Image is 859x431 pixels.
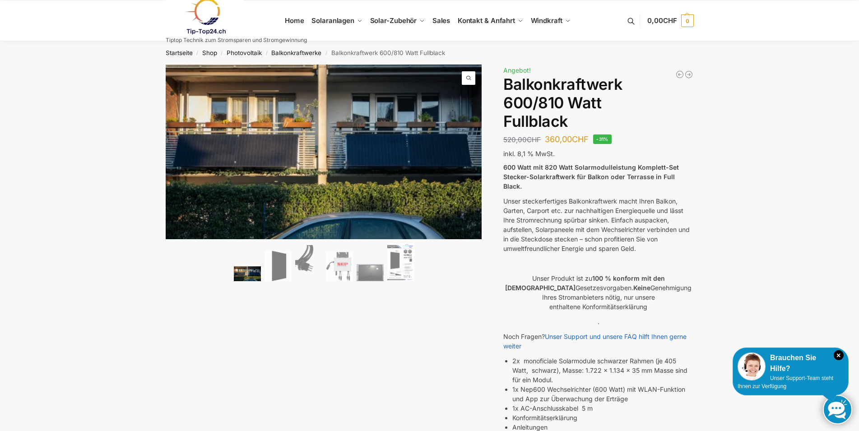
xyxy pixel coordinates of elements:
img: Balkonkraftwerk 600/810 Watt Fullblack 3 [482,65,799,427]
a: Shop [202,49,217,56]
a: Sales [428,0,454,41]
nav: Breadcrumb [149,41,710,65]
span: 0 [681,14,694,27]
a: Kontakt & Anfahrt [454,0,527,41]
a: Unser Support und unsere FAQ hilft Ihnen gerne weiter [503,333,687,350]
span: / [193,50,202,57]
img: Balkonkraftwerk 600/810 Watt Fullblack – Bild 5 [357,264,384,281]
p: . [503,317,693,326]
p: Unser Produkt ist zu Gesetzesvorgaben. Genehmigung Ihres Stromanbieters nötig, nur unsere enthalt... [503,273,693,311]
span: Unser Support-Team steht Ihnen zur Verfügung [738,375,833,389]
h1: Balkonkraftwerk 600/810 Watt Fullblack [503,75,693,130]
span: CHF [663,16,677,25]
a: Windkraft [527,0,574,41]
img: Customer service [738,352,766,380]
span: inkl. 8,1 % MwSt. [503,150,555,158]
img: Balkonkraftwerk 600/810 Watt Fullblack – Bild 6 [387,243,414,282]
li: Konformitätserklärung [512,413,693,422]
span: / [321,50,331,57]
span: CHF [572,134,589,144]
span: Solar-Zubehör [370,16,417,25]
div: Brauchen Sie Hilfe? [738,352,844,374]
i: Schließen [834,350,844,360]
strong: Keine [633,284,650,292]
strong: 100 % konform mit den [DEMOGRAPHIC_DATA] [505,274,665,292]
p: Noch Fragen? [503,332,693,351]
a: Balkonkraftwerke [271,49,321,56]
bdi: 520,00 [503,135,541,144]
span: Angebot! [503,66,531,74]
img: Anschlusskabel-3meter_schweizer-stecker [295,245,322,281]
a: Startseite [166,49,193,56]
a: Photovoltaik [227,49,262,56]
li: 1x Nep600 Wechselrichter (600 Watt) mit WLAN-Funktion und App zur Überwachung der Erträge [512,385,693,403]
bdi: 360,00 [545,134,589,144]
img: TommaTech Vorderseite [265,250,292,282]
span: Sales [432,16,450,25]
a: Balkonkraftwerk 405/600 Watt erweiterbar [684,70,693,79]
a: 0,00CHF 0 [647,7,693,34]
span: / [217,50,227,57]
p: Tiptop Technik zum Stromsparen und Stromgewinnung [166,37,307,43]
li: 1x AC-Anschlusskabel 5 m [512,403,693,413]
span: Windkraft [531,16,562,25]
strong: 600 Watt mit 820 Watt Solarmodulleistung Komplett-Set Stecker-Solarkraftwerk für Balkon oder Terr... [503,163,679,190]
a: Balkonkraftwerk 445/600 Watt Bificial [675,70,684,79]
img: NEP 800 Drosselbar auf 600 Watt [326,251,353,281]
a: Solar-Zubehör [366,0,428,41]
span: 0,00 [647,16,677,25]
a: Solaranlagen [308,0,366,41]
li: 2x monoficiale Solarmodule schwarzer Rahmen (je 405 Watt, schwarz), Masse: 1.722 x 1.134 x 35 mm ... [512,356,693,385]
img: 2 Balkonkraftwerke [234,266,261,281]
span: CHF [527,135,541,144]
span: Solaranlagen [311,16,354,25]
span: Kontakt & Anfahrt [458,16,515,25]
span: -31% [593,134,612,144]
span: / [262,50,271,57]
p: Unser steckerfertiges Balkonkraftwerk macht Ihren Balkon, Garten, Carport etc. zur nachhaltigen E... [503,196,693,253]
